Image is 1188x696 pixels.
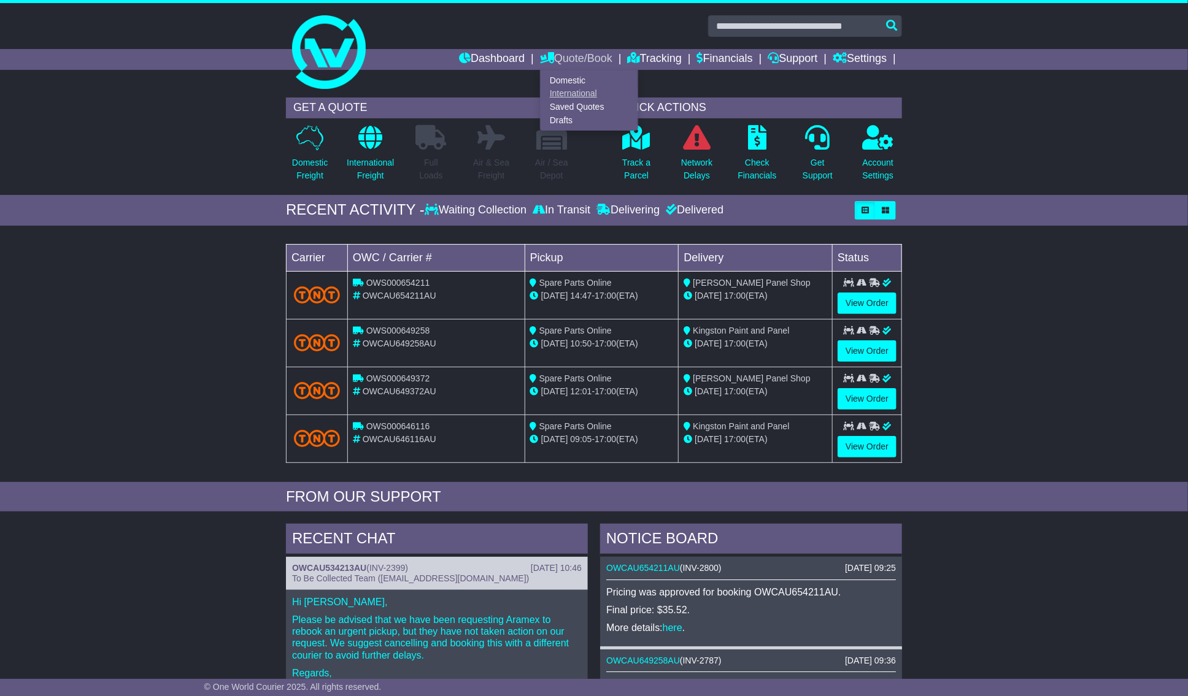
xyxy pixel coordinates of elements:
[693,278,810,288] span: [PERSON_NAME] Panel Shop
[663,622,682,633] a: here
[525,244,679,271] td: Pickup
[366,278,430,288] span: OWS000654211
[540,70,638,131] div: Quote/Book
[363,386,436,396] span: OWCAU649372AU
[684,289,827,302] div: (ETA)
[541,291,568,300] span: [DATE]
[347,156,394,182] p: International Freight
[683,656,719,665] span: INV-2787
[571,291,592,300] span: 14:47
[541,87,638,101] a: International
[292,563,366,573] a: OWCAU534213AU
[681,156,712,182] p: Network Delays
[294,286,340,303] img: TNT_Domestic.png
[530,385,674,398] div: - (ETA)
[628,49,682,70] a: Tracking
[530,289,674,302] div: - (ETA)
[697,49,753,70] a: Financials
[679,244,833,271] td: Delivery
[366,326,430,335] span: OWS000649258
[366,421,430,431] span: OWS000646116
[724,291,746,300] span: 17:00
[540,49,612,70] a: Quote/Book
[473,156,509,182] p: Air & Sea Freight
[571,434,592,444] span: 09:05
[833,244,902,271] td: Status
[415,156,446,182] p: Full Loads
[535,156,568,182] p: Air / Sea Depot
[724,386,746,396] span: 17:00
[693,421,789,431] span: Kingston Paint and Panel
[571,338,592,348] span: 10:50
[204,682,382,692] span: © One World Courier 2025. All rights reserved.
[541,74,638,87] a: Domestic
[363,434,436,444] span: OWCAU646116AU
[286,488,902,506] div: FROM OUR SUPPORT
[622,124,651,189] a: Track aParcel
[606,586,896,598] p: Pricing was approved for booking OWCAU654211AU.
[838,340,897,362] a: View Order
[531,563,582,573] div: [DATE] 10:46
[459,49,525,70] a: Dashboard
[571,386,592,396] span: 12:01
[845,563,896,573] div: [DATE] 09:25
[593,204,663,217] div: Delivering
[539,326,612,335] span: Spare Parts Online
[845,656,896,666] div: [DATE] 09:36
[539,421,612,431] span: Spare Parts Online
[286,524,588,557] div: RECENT CHAT
[539,373,612,383] span: Spare Parts Online
[286,98,576,118] div: GET A QUOTE
[595,434,616,444] span: 17:00
[541,434,568,444] span: [DATE]
[294,430,340,446] img: TNT_Domestic.png
[862,124,895,189] a: AccountSettings
[695,338,722,348] span: [DATE]
[695,386,722,396] span: [DATE]
[286,201,425,219] div: RECENT ACTIVITY -
[541,386,568,396] span: [DATE]
[292,596,582,608] p: Hi [PERSON_NAME],
[292,614,582,661] p: Please be advised that we have been requesting Aramex to rebook an urgent pickup, but they have n...
[738,156,777,182] p: Check Financials
[539,278,612,288] span: Spare Parts Online
[684,337,827,350] div: (ETA)
[369,563,405,573] span: INV-2399
[541,113,638,127] a: Drafts
[530,204,593,217] div: In Transit
[606,563,896,573] div: ( )
[425,204,530,217] div: Waiting Collection
[663,204,723,217] div: Delivered
[802,124,833,189] a: GetSupport
[541,101,638,114] a: Saved Quotes
[292,563,582,573] div: ( )
[292,667,582,690] p: Regards, Joy
[600,524,902,557] div: NOTICE BOARD
[724,434,746,444] span: 17:00
[684,433,827,446] div: (ETA)
[287,244,348,271] td: Carrier
[681,124,713,189] a: NetworkDelays
[606,604,896,616] p: Final price: $35.52.
[606,622,896,633] p: More details: .
[292,573,529,583] span: To Be Collected Team ([EMAIL_ADDRESS][DOMAIN_NAME])
[684,385,827,398] div: (ETA)
[606,563,680,573] a: OWCAU654211AU
[292,156,328,182] p: Domestic Freight
[622,156,650,182] p: Track a Parcel
[724,338,746,348] span: 17:00
[838,436,897,457] a: View Order
[595,386,616,396] span: 17:00
[595,338,616,348] span: 17:00
[838,293,897,314] a: View Order
[291,124,328,189] a: DomesticFreight
[863,156,894,182] p: Account Settings
[683,563,719,573] span: INV-2800
[803,156,833,182] p: Get Support
[695,434,722,444] span: [DATE]
[294,334,340,351] img: TNT_Domestic.png
[363,338,436,348] span: OWCAU649258AU
[294,382,340,399] img: TNT_Domestic.png
[695,291,722,300] span: [DATE]
[606,656,896,666] div: ( )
